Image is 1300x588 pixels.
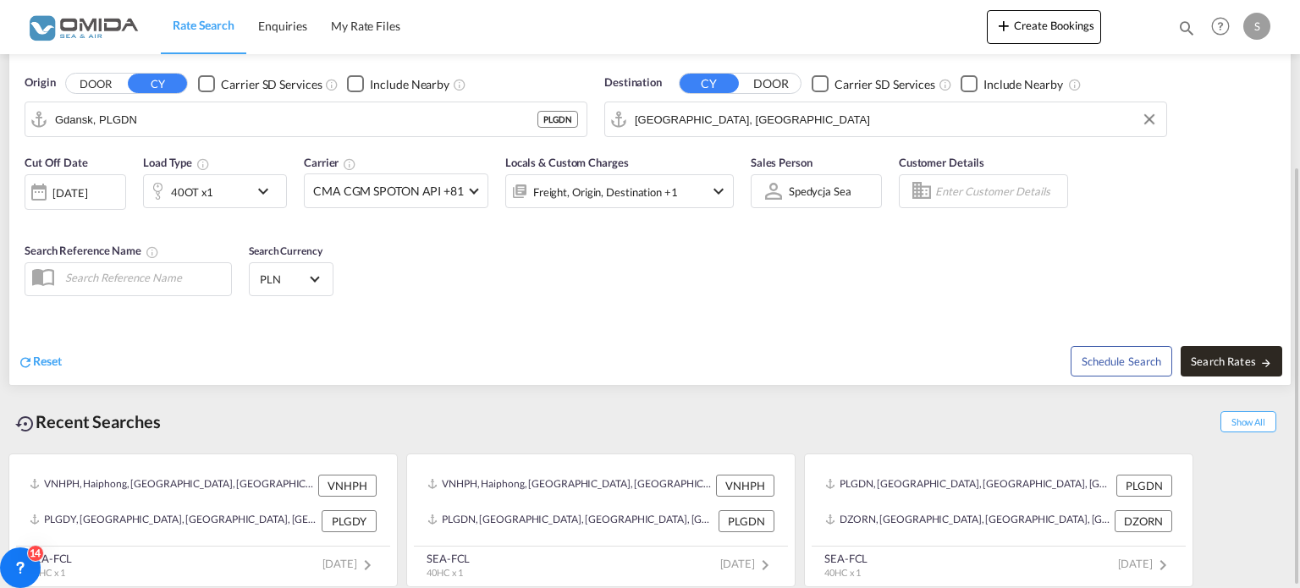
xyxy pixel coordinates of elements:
[370,76,449,93] div: Include Nearby
[1243,13,1270,40] div: S
[755,555,775,575] md-icon: icon-chevron-right
[983,76,1063,93] div: Include Nearby
[25,208,37,231] md-datepicker: Select
[680,74,739,93] button: CY
[318,475,377,497] div: VNHPH
[1191,354,1272,368] span: Search Rates
[33,354,62,368] span: Reset
[720,557,775,570] span: [DATE]
[25,174,126,210] div: [DATE]
[533,180,678,204] div: Freight Origin Destination Factory Stuffing
[505,174,734,208] div: Freight Origin Destination Factory Stuffingicon-chevron-down
[604,74,662,91] span: Destination
[1206,12,1243,42] div: Help
[8,403,168,441] div: Recent Searches
[9,49,1291,384] div: Origin DOOR CY Checkbox No InkUnchecked: Search for CY (Container Yard) services for all selected...
[1177,19,1196,37] md-icon: icon-magnify
[1260,357,1272,369] md-icon: icon-arrow-right
[25,74,55,91] span: Origin
[824,551,868,566] div: SEA-FCL
[128,74,187,93] button: CY
[787,179,853,204] md-select: Sales Person: Spedycja Sea
[1068,78,1082,91] md-icon: Unchecked: Ignores neighbouring ports when fetching rates.Checked : Includes neighbouring ports w...
[304,156,356,169] span: Carrier
[249,245,322,257] span: Search Currency
[57,265,231,290] input: Search Reference Name
[825,475,1112,497] div: PLGDN, Gdansk, Poland, Eastern Europe , Europe
[1177,19,1196,44] div: icon-magnify
[25,102,587,136] md-input-container: Gdansk, PLGDN
[505,156,629,169] span: Locals & Custom Charges
[258,267,324,291] md-select: Select Currency: zł PLNPoland Zloty
[25,244,159,257] span: Search Reference Name
[1115,510,1172,532] div: DZORN
[708,181,729,201] md-icon: icon-chevron-down
[173,18,234,32] span: Rate Search
[939,78,952,91] md-icon: Unchecked: Search for CY (Container Yard) services for all selected carriers.Checked : Search for...
[427,551,470,566] div: SEA-FCL
[15,414,36,434] md-icon: icon-backup-restore
[1181,346,1282,376] button: Search Ratesicon-arrow-right
[1071,346,1172,376] button: Note: By default Schedule search will only considerorigin ports, destination ports and cut off da...
[453,78,466,91] md-icon: Unchecked: Ignores neighbouring ports when fetching rates.Checked : Includes neighbouring ports w...
[427,510,714,532] div: PLGDN, Gdansk, Poland, Eastern Europe , Europe
[961,74,1063,92] md-checkbox: Checkbox No Ink
[825,510,1110,532] div: DZORN, Oran, Algeria, Northern Africa, Africa
[8,453,398,587] recent-search-card: VNHPH, Haiphong, [GEOGRAPHIC_DATA], [GEOGRAPHIC_DATA], [GEOGRAPHIC_DATA] VNHPHPLGDY, [GEOGRAPHIC_...
[406,453,796,587] recent-search-card: VNHPH, Haiphong, [GEOGRAPHIC_DATA], [GEOGRAPHIC_DATA], [GEOGRAPHIC_DATA] VNHPHPLGDN, [GEOGRAPHIC_...
[171,180,213,204] div: 40OT x1
[260,272,307,287] span: PLN
[198,74,322,92] md-checkbox: Checkbox No Ink
[427,567,463,578] span: 40HC x 1
[143,156,210,169] span: Load Type
[987,10,1101,44] button: icon-plus 400-fgCreate Bookings
[719,510,774,532] div: PLGDN
[29,567,65,578] span: 40HC x 1
[605,102,1166,136] md-input-container: Haifa, ILHFA
[347,74,449,92] md-checkbox: Checkbox No Ink
[18,353,62,371] div: icon-refreshReset
[52,185,87,201] div: [DATE]
[835,76,935,93] div: Carrier SD Services
[343,157,356,171] md-icon: The selected Trucker/Carrierwill be displayed in the rate results If the rates are from another f...
[824,567,861,578] span: 40HC x 1
[313,183,464,200] span: CMA CGM SPOTON API +81
[741,74,801,94] button: DOOR
[331,19,400,33] span: My Rate Files
[258,19,307,33] span: Enquiries
[25,156,88,169] span: Cut Off Date
[789,184,851,198] div: Spedycja Sea
[221,76,322,93] div: Carrier SD Services
[322,510,377,532] div: PLGDY
[1137,107,1162,132] button: Clear Input
[1118,557,1173,570] span: [DATE]
[716,475,774,497] div: VNHPH
[357,555,377,575] md-icon: icon-chevron-right
[1116,475,1172,497] div: PLGDN
[30,510,317,532] div: PLGDY, Gdynia, Poland, Eastern Europe , Europe
[25,8,140,46] img: 459c566038e111ed959c4fc4f0a4b274.png
[143,174,287,208] div: 40OT x1icon-chevron-down
[18,354,33,370] md-icon: icon-refresh
[55,107,537,132] input: Search by Port
[253,181,282,201] md-icon: icon-chevron-down
[146,245,159,259] md-icon: Your search will be saved by the below given name
[635,107,1158,132] input: Search by Port
[899,156,984,169] span: Customer Details
[751,156,812,169] span: Sales Person
[1220,411,1276,432] span: Show All
[994,15,1014,36] md-icon: icon-plus 400-fg
[537,111,578,128] div: PLGDN
[29,551,72,566] div: SEA-FCL
[66,74,125,94] button: DOOR
[935,179,1062,204] input: Enter Customer Details
[1206,12,1235,41] span: Help
[804,453,1193,587] recent-search-card: PLGDN, [GEOGRAPHIC_DATA], [GEOGRAPHIC_DATA], [GEOGRAPHIC_DATA] , [GEOGRAPHIC_DATA] PLGDNDZORN, [G...
[30,475,314,497] div: VNHPH, Haiphong, Viet Nam, South East Asia, Asia Pacific
[196,157,210,171] md-icon: icon-information-outline
[812,74,935,92] md-checkbox: Checkbox No Ink
[322,557,377,570] span: [DATE]
[427,475,712,497] div: VNHPH, Haiphong, Viet Nam, South East Asia, Asia Pacific
[325,78,339,91] md-icon: Unchecked: Search for CY (Container Yard) services for all selected carriers.Checked : Search for...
